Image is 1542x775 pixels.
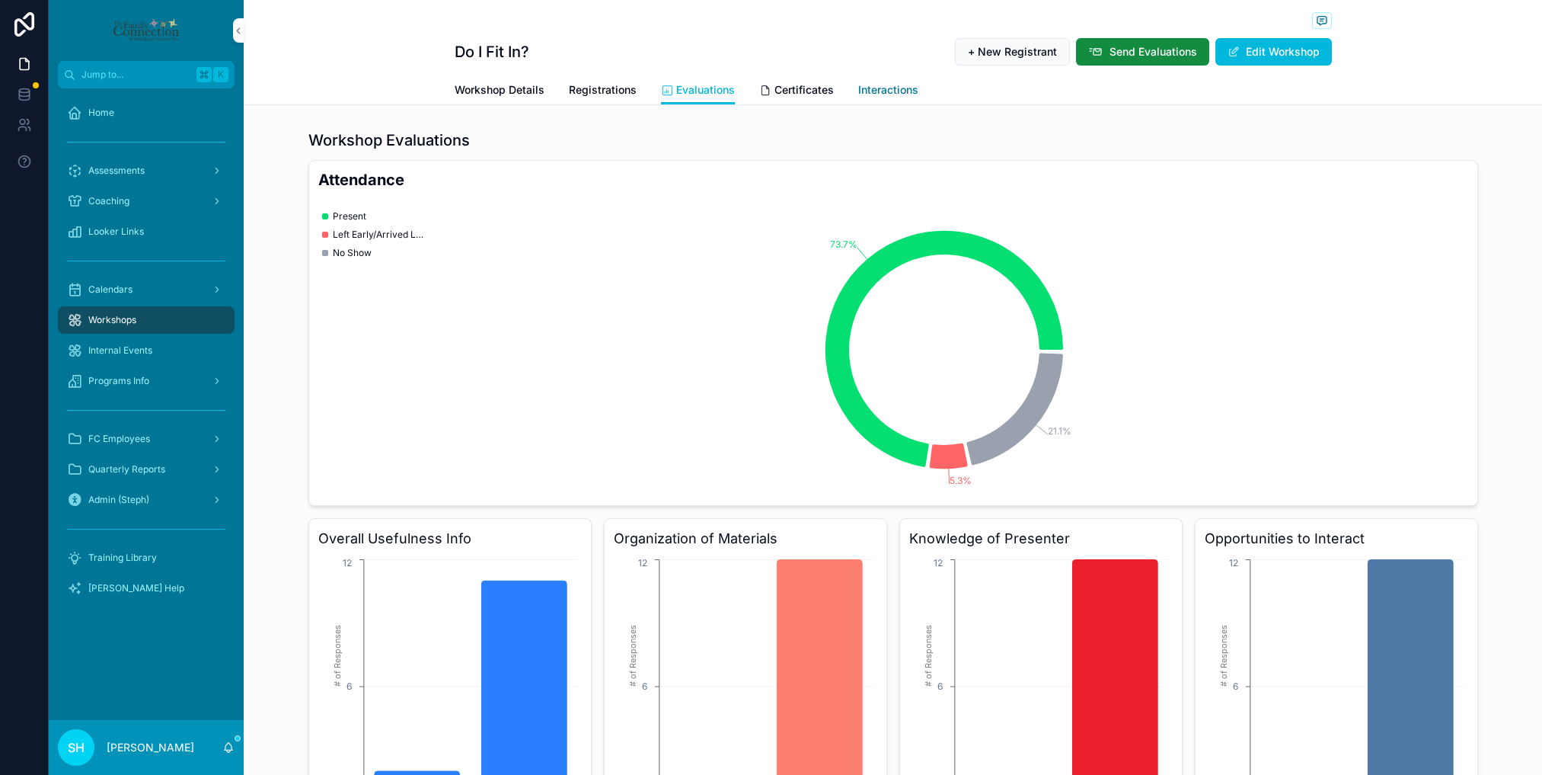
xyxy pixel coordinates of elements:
[88,582,184,594] span: [PERSON_NAME] Help
[858,76,918,107] a: Interactions
[58,276,235,303] a: Calendars
[627,625,637,687] tspan: # of Responses
[829,238,857,249] tspan: 73.7%
[1228,556,1237,568] tspan: 12
[112,18,180,43] img: App logo
[955,38,1070,66] button: + New Registrant
[318,528,582,549] h3: Overall Usefulness Info
[949,475,971,486] tspan: 5.3%
[88,195,129,207] span: Coaching
[637,556,646,568] tspan: 12
[346,681,351,692] tspan: 6
[1218,625,1228,687] tspan: # of Responses
[88,107,114,119] span: Home
[88,552,157,564] span: Training Library
[676,82,735,98] span: Evaluations
[88,314,136,326] span: Workshops
[333,247,372,259] span: No Show
[58,61,235,88] button: Jump to...K
[909,528,1173,549] h3: Knowledge of Presenter
[455,82,544,98] span: Workshop Details
[455,41,529,62] h1: Do I Fit In?
[1109,44,1197,59] span: Send Evaluations
[858,82,918,98] span: Interactions
[641,681,646,692] tspan: 6
[88,226,144,238] span: Looker Links
[88,433,150,445] span: FC Employees
[1076,38,1209,66] button: Send Evaluations
[58,187,235,215] a: Coaching
[1215,38,1332,66] button: Edit Workshop
[58,486,235,514] a: Admin (Steph)
[933,556,942,568] tspan: 12
[58,544,235,572] a: Training Library
[318,170,1468,191] h2: Attendance
[922,625,933,687] tspan: # of Responses
[88,494,149,506] span: Admin (Steph)
[318,203,1468,496] div: chart
[58,99,235,126] a: Home
[614,528,877,549] h3: Organization of Materials
[308,130,470,151] h1: Workshop Evaluations
[968,44,1057,59] span: + New Registrant
[88,375,149,387] span: Programs Info
[58,367,235,395] a: Programs Info
[58,218,235,245] a: Looker Links
[88,165,145,177] span: Assessments
[661,76,735,105] a: Evaluations
[1205,528,1468,549] h3: Opportunities to Interact
[1232,681,1237,692] tspan: 6
[88,344,152,357] span: Internal Events
[58,306,235,334] a: Workshops
[455,76,544,107] a: Workshop Details
[569,76,637,107] a: Registrations
[1048,425,1071,437] tspan: 21.1%
[107,740,194,755] p: [PERSON_NAME]
[58,337,235,364] a: Internal Events
[58,157,235,184] a: Assessments
[49,88,244,622] div: scrollable content
[937,681,942,692] tspan: 6
[569,82,637,98] span: Registrations
[58,456,235,483] a: Quarterly Reports
[215,69,227,81] span: K
[342,556,351,568] tspan: 12
[333,210,366,223] span: Present
[88,283,132,296] span: Calendars
[81,69,190,81] span: Jump to...
[58,575,235,602] a: [PERSON_NAME] Help
[88,463,165,476] span: Quarterly Reports
[774,82,834,98] span: Certificates
[68,738,85,757] span: SH
[759,76,834,107] a: Certificates
[333,229,424,241] span: Left Early/Arrived Late
[331,625,342,687] tspan: # of Responses
[58,425,235,453] a: FC Employees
